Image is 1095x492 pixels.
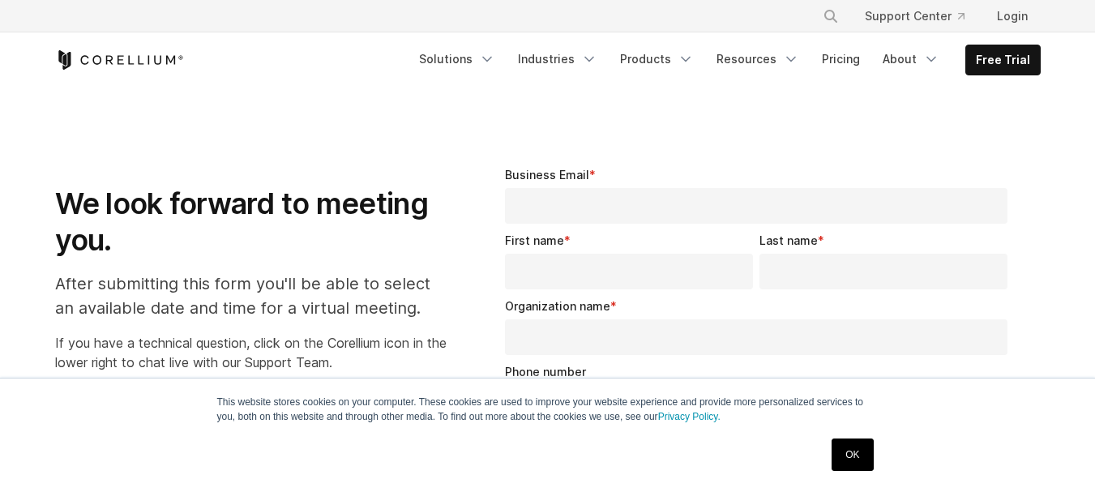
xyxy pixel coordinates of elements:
[803,2,1041,31] div: Navigation Menu
[505,365,586,379] span: Phone number
[505,233,564,247] span: First name
[508,45,607,74] a: Industries
[832,439,873,471] a: OK
[816,2,845,31] button: Search
[852,2,977,31] a: Support Center
[55,186,447,259] h1: We look forward to meeting you.
[707,45,809,74] a: Resources
[217,395,879,424] p: This website stores cookies on your computer. These cookies are used to improve your website expe...
[505,299,610,313] span: Organization name
[55,272,447,320] p: After submitting this form you'll be able to select an available date and time for a virtual meet...
[409,45,1041,75] div: Navigation Menu
[55,333,447,372] p: If you have a technical question, click on the Corellium icon in the lower right to chat live wit...
[966,45,1040,75] a: Free Trial
[658,411,721,422] a: Privacy Policy.
[873,45,949,74] a: About
[812,45,870,74] a: Pricing
[759,233,818,247] span: Last name
[610,45,704,74] a: Products
[409,45,505,74] a: Solutions
[55,50,184,70] a: Corellium Home
[984,2,1041,31] a: Login
[505,168,589,182] span: Business Email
